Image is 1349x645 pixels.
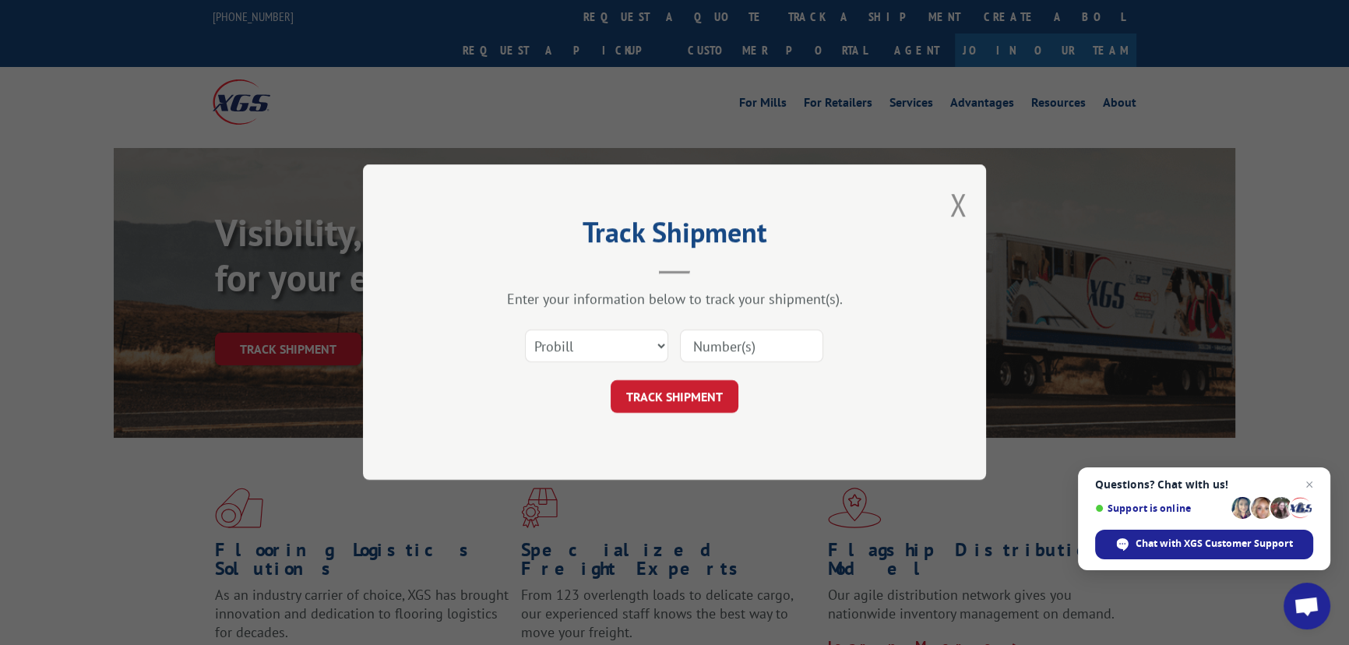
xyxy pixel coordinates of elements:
[680,330,823,363] input: Number(s)
[1136,537,1293,551] span: Chat with XGS Customer Support
[1095,530,1313,559] div: Chat with XGS Customer Support
[611,381,738,414] button: TRACK SHIPMENT
[1300,475,1319,494] span: Close chat
[441,291,908,308] div: Enter your information below to track your shipment(s).
[1284,583,1330,629] div: Open chat
[1095,502,1226,514] span: Support is online
[949,184,967,225] button: Close modal
[441,221,908,251] h2: Track Shipment
[1095,478,1313,491] span: Questions? Chat with us!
